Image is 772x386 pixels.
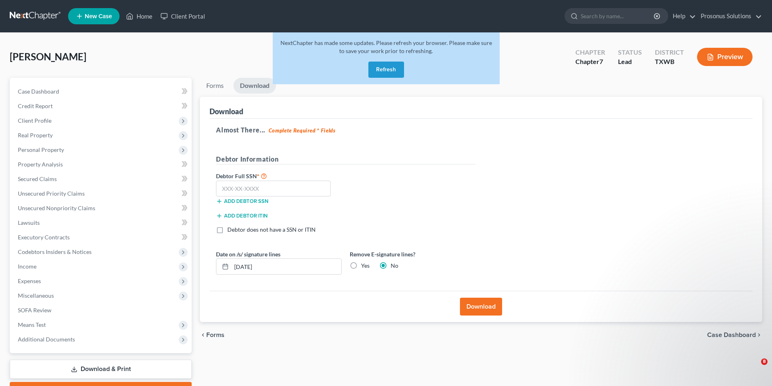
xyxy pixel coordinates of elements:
a: Client Portal [156,9,209,23]
span: Client Profile [18,117,51,124]
button: Add debtor SSN [216,198,268,205]
input: MM/DD/YYYY [231,259,341,274]
a: Download & Print [10,360,192,379]
i: chevron_left [200,332,206,338]
h5: Debtor Information [216,154,475,164]
span: Expenses [18,277,41,284]
span: 8 [761,358,768,365]
iframe: Intercom live chat [744,358,764,378]
a: Credit Report [11,99,192,113]
strong: Complete Required * Fields [269,127,336,134]
span: 7 [599,58,603,65]
div: District [655,48,684,57]
a: Secured Claims [11,172,192,186]
span: New Case [85,13,112,19]
span: Means Test [18,321,46,328]
span: Real Property [18,132,53,139]
input: Search by name... [581,9,655,23]
span: Lawsuits [18,219,40,226]
input: XXX-XX-XXXX [216,181,331,197]
a: Unsecured Priority Claims [11,186,192,201]
button: Add debtor ITIN [216,213,267,219]
label: Debtor does not have a SSN or ITIN [227,226,316,234]
span: Unsecured Nonpriority Claims [18,205,95,211]
a: SOFA Review [11,303,192,318]
div: TXWB [655,57,684,66]
span: Forms [206,332,225,338]
h5: Almost There... [216,125,746,135]
span: NextChapter has made some updates. Please refresh your browser. Please make sure to save your wor... [280,39,492,54]
div: Lead [618,57,642,66]
span: Additional Documents [18,336,75,343]
span: Income [18,263,36,270]
button: Download [460,298,502,316]
div: Chapter [575,57,605,66]
span: Executory Contracts [18,234,70,241]
label: Remove E-signature lines? [350,250,475,258]
span: SOFA Review [18,307,51,313]
span: [PERSON_NAME] [10,51,86,62]
a: Property Analysis [11,157,192,172]
div: Download [210,107,243,116]
a: Forms [200,78,230,94]
span: Personal Property [18,146,64,153]
span: Unsecured Priority Claims [18,190,85,197]
span: Property Analysis [18,161,63,168]
button: Preview [697,48,753,66]
a: Executory Contracts [11,230,192,245]
a: Prosonus Solutions [697,9,762,23]
span: Codebtors Insiders & Notices [18,248,92,255]
label: No [391,262,398,270]
a: Download [233,78,276,94]
a: Case Dashboard [11,84,192,99]
a: Help [669,9,696,23]
div: Status [618,48,642,57]
label: Yes [361,262,370,270]
span: Credit Report [18,102,53,109]
div: Chapter [575,48,605,57]
button: Refresh [368,62,404,78]
label: Date on /s/ signature lines [216,250,280,258]
a: Lawsuits [11,215,192,230]
label: Debtor Full SSN [212,171,346,181]
a: Home [122,9,156,23]
a: Unsecured Nonpriority Claims [11,201,192,215]
button: chevron_left Forms [200,332,235,338]
span: Case Dashboard [18,88,59,95]
span: Miscellaneous [18,292,54,299]
span: Secured Claims [18,175,57,182]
